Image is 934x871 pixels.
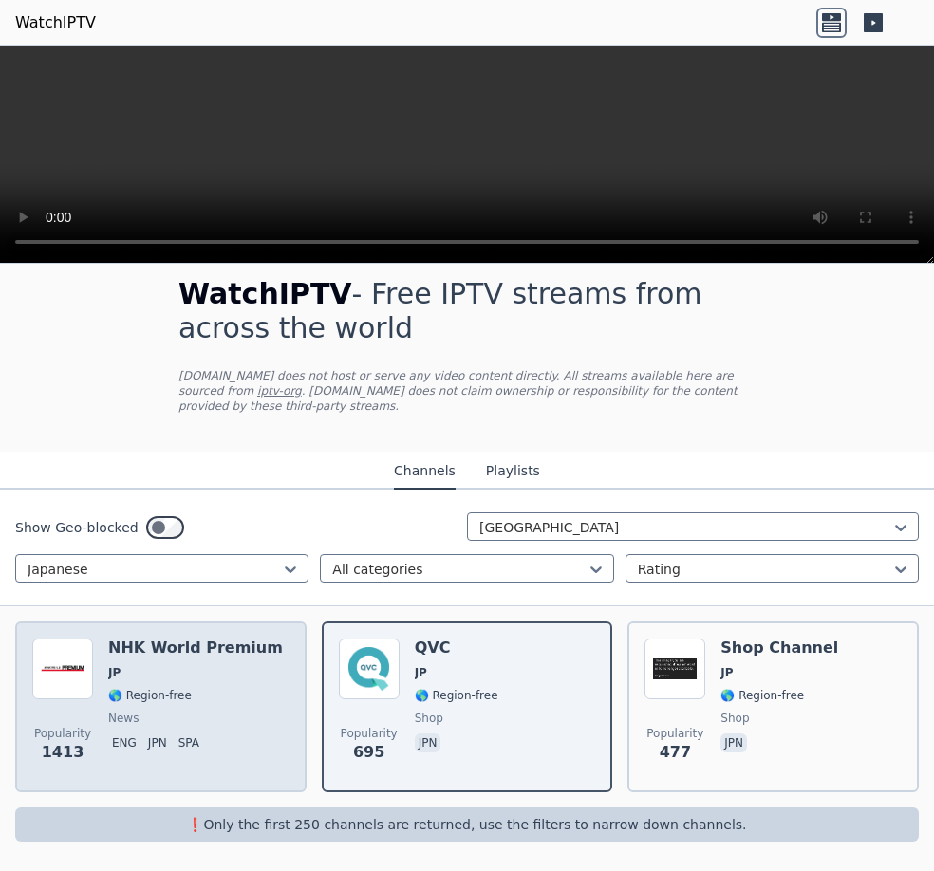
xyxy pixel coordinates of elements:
span: 🌎 Region-free [108,688,192,703]
p: eng [108,733,140,752]
span: Popularity [341,726,398,741]
label: Show Geo-blocked [15,518,139,537]
span: 477 [660,741,691,764]
h6: Shop Channel [720,639,838,658]
button: Playlists [486,454,540,490]
span: JP [108,665,121,680]
img: QVC [339,639,400,699]
span: 695 [353,741,384,764]
p: spa [175,733,203,752]
h6: NHK World Premium [108,639,283,658]
span: shop [720,711,749,726]
span: 1413 [42,741,84,764]
a: WatchIPTV [15,11,96,34]
span: Popularity [34,726,91,741]
span: news [108,711,139,726]
p: jpn [144,733,171,752]
span: JP [720,665,733,680]
span: 🌎 Region-free [720,688,804,703]
button: Channels [394,454,456,490]
p: [DOMAIN_NAME] does not host or serve any video content directly. All streams available here are s... [178,368,756,414]
p: ❗️Only the first 250 channels are returned, use the filters to narrow down channels. [23,815,911,834]
span: 🌎 Region-free [415,688,498,703]
p: jpn [415,733,441,752]
h1: - Free IPTV streams from across the world [178,277,756,345]
h6: QVC [415,639,498,658]
span: WatchIPTV [178,277,352,310]
p: jpn [720,733,747,752]
span: Popularity [646,726,703,741]
img: NHK World Premium [32,639,93,699]
img: Shop Channel [644,639,705,699]
span: JP [415,665,427,680]
a: iptv-org [257,384,302,398]
span: shop [415,711,443,726]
